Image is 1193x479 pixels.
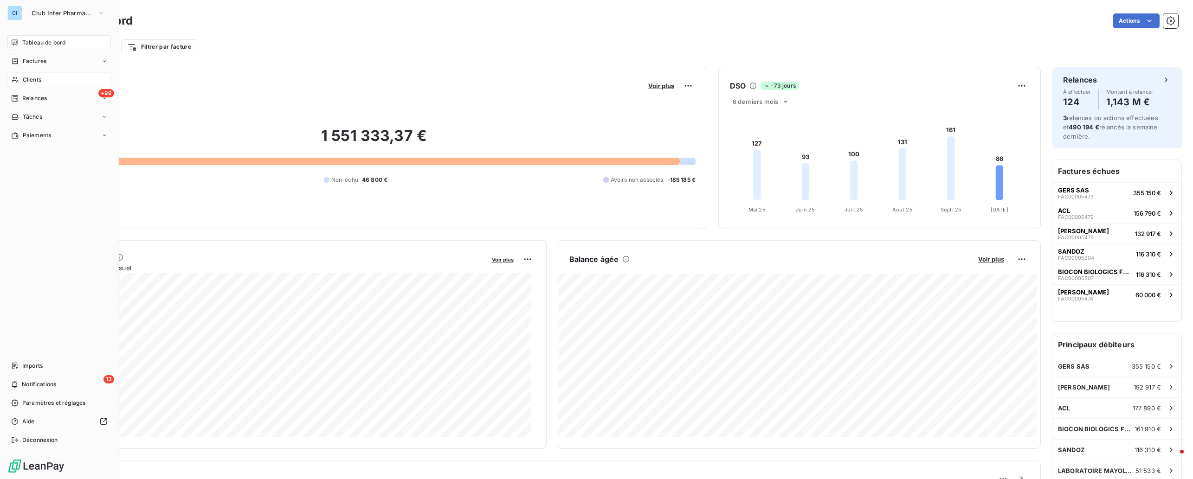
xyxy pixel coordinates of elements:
span: GERS SAS [1058,186,1089,194]
span: 156 790 € [1134,210,1161,217]
span: 355 150 € [1132,363,1161,370]
span: +99 [98,89,114,97]
span: [PERSON_NAME] [1058,288,1109,296]
span: 51 533 € [1135,467,1161,474]
h4: 1,143 M € [1106,95,1154,109]
span: 13 [103,375,114,383]
span: -185 185 € [667,176,696,184]
span: ACL [1058,404,1070,412]
span: FAC00005479 [1058,214,1094,220]
iframe: Intercom live chat [1161,447,1184,470]
span: Aide [22,417,35,426]
span: 116 310 € [1136,271,1161,278]
button: Actions [1113,13,1160,28]
span: Paiements [23,131,51,140]
span: Voir plus [978,255,1004,263]
span: 46 800 € [362,176,387,184]
span: 116 310 € [1136,250,1161,258]
span: Montant à relancer [1106,89,1154,95]
span: 6 derniers mois [733,98,778,105]
span: BIOCON BIOLOGICS FRANCE S.A.S [1058,268,1132,275]
span: Voir plus [648,82,674,89]
button: SANDOZFAC00005204116 310 € [1052,243,1181,264]
h6: Principaux débiteurs [1052,333,1181,356]
span: 161 910 € [1135,425,1161,433]
span: BIOCON BIOLOGICS FRANCE S.A.S [1058,425,1135,433]
button: GERS SASFAC00005473355 150 € [1052,182,1181,203]
span: Factures [23,57,46,65]
span: Tâches [23,113,42,121]
span: ACL [1058,207,1070,214]
span: SANDOZ [1058,248,1084,255]
span: 3 [1063,114,1067,121]
span: Relances [22,94,47,102]
button: Voir plus [975,255,1007,263]
span: GERS SAS [1058,363,1090,370]
img: Logo LeanPay [7,459,65,473]
h2: 1 551 333,37 € [52,127,696,154]
span: -73 jours [761,82,798,90]
span: 132 917 € [1135,230,1161,237]
span: Tableau de bord [22,38,65,47]
span: Imports [22,362,43,370]
span: 177 890 € [1133,404,1161,412]
span: Clients [23,76,41,84]
span: 116 310 € [1135,446,1161,453]
span: Notifications [22,380,56,389]
h6: Relances [1063,74,1097,85]
span: Paramètres et réglages [22,399,85,407]
span: Voir plus [492,256,514,263]
span: Non-échu [331,176,358,184]
button: [PERSON_NAME]FAC0000547460 000 € [1052,284,1181,305]
h6: Factures échues [1052,160,1181,182]
span: Chiffre d'affaires mensuel [52,263,485,273]
span: relances ou actions effectuées et relancés la semaine dernière. [1063,114,1158,140]
button: ACLFAC00005479156 790 € [1052,203,1181,223]
h6: Balance âgée [569,254,619,265]
tspan: Sept. 25 [941,206,961,213]
span: LABORATOIRE MAYOLY-SPINDLER [1058,467,1135,474]
a: Aide [7,414,111,429]
span: SANDOZ [1058,446,1085,453]
div: CI [7,6,22,20]
button: Voir plus [645,82,677,90]
span: Club Inter Pharmaceutique [32,9,94,17]
span: 490 194 € [1069,123,1099,131]
button: [PERSON_NAME]FAC00005475132 917 € [1052,223,1181,243]
tspan: [DATE] [991,206,1008,213]
span: FAC00005474 [1058,296,1093,301]
tspan: Juil. 25 [845,206,863,213]
span: FAC00005475 [1058,235,1094,240]
span: FAC00005507 [1058,275,1094,281]
span: 60 000 € [1135,291,1161,299]
h6: DSO [730,80,746,91]
span: 192 917 € [1134,383,1161,391]
span: 355 150 € [1133,189,1161,197]
span: [PERSON_NAME] [1058,227,1109,235]
button: Filtrer par facture [121,39,197,54]
button: BIOCON BIOLOGICS FRANCE S.A.SFAC00005507116 310 € [1052,264,1181,284]
span: FAC00005204 [1058,255,1094,261]
span: À effectuer [1063,89,1091,95]
span: FAC00005473 [1058,194,1094,199]
h4: 124 [1063,95,1091,109]
tspan: Juin 25 [796,206,815,213]
button: Voir plus [489,255,516,263]
span: [PERSON_NAME] [1058,383,1110,391]
tspan: Août 25 [892,206,913,213]
tspan: Mai 25 [748,206,766,213]
span: Déconnexion [22,436,58,444]
span: Avoirs non associés [611,176,664,184]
